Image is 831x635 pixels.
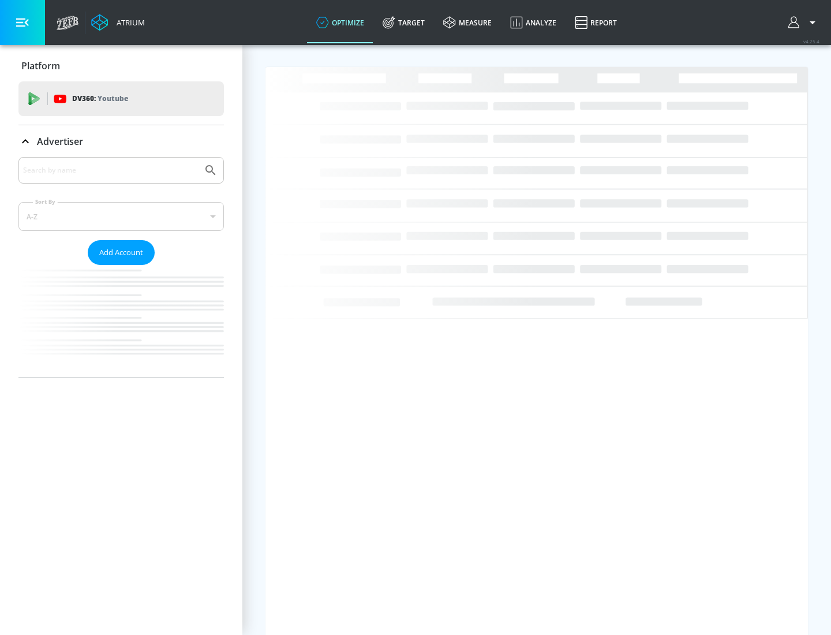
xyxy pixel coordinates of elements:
[18,81,224,116] div: DV360: Youtube
[23,163,198,178] input: Search by name
[88,240,155,265] button: Add Account
[803,38,819,44] span: v 4.25.4
[566,2,626,43] a: Report
[99,246,143,259] span: Add Account
[373,2,434,43] a: Target
[21,59,60,72] p: Platform
[18,157,224,377] div: Advertiser
[18,202,224,231] div: A-Z
[37,135,83,148] p: Advertiser
[501,2,566,43] a: Analyze
[112,17,145,28] div: Atrium
[72,92,128,105] p: DV360:
[98,92,128,104] p: Youtube
[18,50,224,82] div: Platform
[434,2,501,43] a: measure
[33,198,58,206] label: Sort By
[18,125,224,158] div: Advertiser
[307,2,373,43] a: optimize
[18,265,224,377] nav: list of Advertiser
[91,14,145,31] a: Atrium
